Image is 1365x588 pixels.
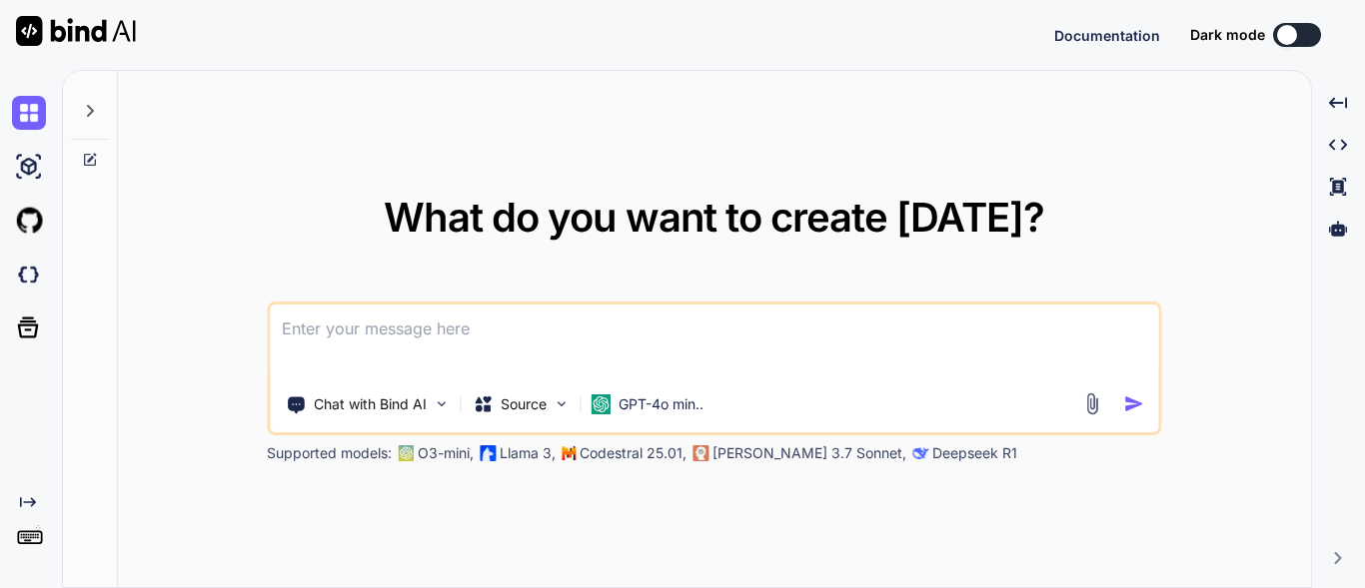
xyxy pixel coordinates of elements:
[16,16,136,46] img: Bind AI
[932,443,1017,463] p: Deepseek R1
[712,443,906,463] p: [PERSON_NAME] 3.7 Sonnet,
[619,394,703,414] p: GPT-4o min..
[314,394,427,414] p: Chat with Bind AI
[580,443,686,463] p: Codestral 25.01,
[912,445,928,461] img: claude
[692,445,708,461] img: claude
[1190,25,1265,45] span: Dark mode
[1123,393,1144,414] img: icon
[433,395,450,412] img: Pick Tools
[591,394,611,414] img: GPT-4o mini
[480,445,496,461] img: Llama2
[384,193,1044,242] span: What do you want to create [DATE]?
[398,445,414,461] img: GPT-4
[562,446,576,460] img: Mistral-AI
[501,394,547,414] p: Source
[12,204,46,238] img: githubLight
[1054,27,1160,44] span: Documentation
[267,443,392,463] p: Supported models:
[1054,25,1160,46] button: Documentation
[12,258,46,292] img: darkCloudIdeIcon
[553,395,570,412] img: Pick Models
[12,150,46,184] img: ai-studio
[12,96,46,130] img: chat
[418,443,474,463] p: O3-mini,
[500,443,556,463] p: Llama 3,
[1080,392,1103,415] img: attachment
